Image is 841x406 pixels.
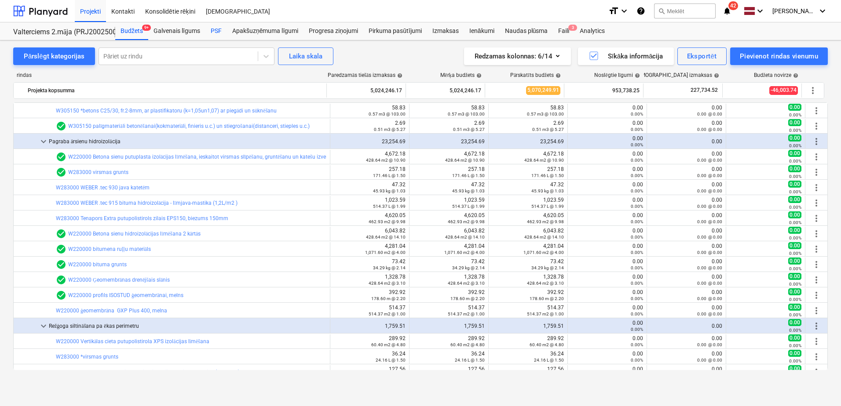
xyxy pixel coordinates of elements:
[797,364,841,406] iframe: Chat Widget
[413,258,485,271] div: 73.42
[115,22,148,40] a: Budžets9+
[811,305,822,316] span: Vairāk darbību
[677,47,727,65] button: Eksportēt
[492,243,564,255] div: 4,281.04
[413,228,485,240] div: 6,043.82
[492,274,564,286] div: 1,328.78
[811,198,822,208] span: Vairāk darbību
[410,83,481,98] div: 5,024,246.17
[448,219,485,224] small: 462.93 m2 @ 9.98
[791,73,798,78] span: help
[334,181,406,194] div: 47.32
[452,173,485,178] small: 171.46 L @ 1.50
[789,312,801,317] small: 0.00%
[571,258,643,271] div: 0.00
[413,335,485,348] div: 289.92
[697,173,722,178] small: 0.00 @ 0.00
[789,143,801,148] small: 0.00%
[492,197,564,209] div: 1,023.59
[492,138,564,145] div: 23,254.69
[697,265,722,270] small: 0.00 @ 0.00
[13,47,95,65] button: Pārslēgt kategorijas
[49,134,326,149] div: Pagraba ārsienu hidroizolācija
[464,22,500,40] div: Ienākumi
[373,173,406,178] small: 171.46 L @ 1.50
[366,235,406,239] small: 428.64 m2 @ 14.10
[56,369,240,375] a: W283000 *WEBER .tec 915 bituma hidroizolācija - līmjava-mastika (1,2L/m2 )
[651,212,722,225] div: 0.00
[526,86,560,94] span: 5,070,249.91
[524,158,564,163] small: 428.64 m2 @ 10.90
[788,150,801,157] span: 0.00
[492,166,564,178] div: 257.18
[371,296,406,301] small: 178.60 m @ 2.20
[697,219,722,224] small: 0.00 @ 0.00
[68,169,128,175] a: W283000 virsmas grunts
[788,257,801,265] span: 0.00
[531,173,564,178] small: 171.46 L @ 1.50
[365,250,406,255] small: 1,071.60 m2 @ 4.00
[492,323,564,329] div: 1,759.51
[205,22,227,40] a: PSF
[56,167,66,178] span: Rindas vienumam ir 1 PSF
[373,265,406,270] small: 34.29 kg @ 2.14
[788,211,801,218] span: 0.00
[697,112,722,116] small: 0.00 @ 0.00
[373,188,406,193] small: 45.93 kg @ 1.03
[574,22,610,40] div: Analytics
[531,204,564,209] small: 514.37 L @ 1.99
[811,259,822,270] span: Vairāk darbību
[334,197,406,209] div: 1,023.59
[68,231,201,237] a: W220000 Betona sienu hidroizolācijas līmēšana 2 kārtās
[571,335,643,348] div: 0.00
[492,212,564,225] div: 4,620.05
[366,158,406,163] small: 428.64 m2 @ 10.90
[571,304,643,317] div: 0.00
[788,119,801,126] span: 0.00
[811,136,822,147] span: Vairāk darbību
[789,282,801,286] small: 0.00%
[811,167,822,178] span: Vairāk darbību
[651,335,722,348] div: 0.00
[651,323,722,329] div: 0.00
[448,312,485,316] small: 514.37 m2 @ 1.00
[56,228,66,239] span: Rindas vienumam ir 1 PSF
[571,135,643,148] div: 0.00
[56,338,209,344] a: W220000 Vertikālas cieta putupolistirola XPS izolācijas līmēšana
[369,312,406,316] small: 514.37 m2 @ 1.00
[554,73,561,78] span: help
[56,259,66,270] span: Rindas vienumam ir 1 PSF
[811,321,822,331] span: Vairāk darbību
[631,250,643,255] small: 0.00%
[532,127,564,132] small: 0.51 m3 @ 5.27
[788,104,801,111] span: 0.00
[789,174,801,179] small: 0.00%
[56,185,150,191] a: W283000 WEBER .tec 930 java katetēm
[811,275,822,285] span: Vairāk darbību
[413,138,485,145] div: 23,254.69
[811,352,822,362] span: Vairāk darbību
[334,228,406,240] div: 6,043.82
[527,281,564,286] small: 428.64 m2 @ 3.10
[413,243,485,255] div: 4,281.04
[697,296,722,301] small: 0.00 @ 0.00
[56,290,66,301] span: Rindas vienumam ir 1 PSF
[811,290,822,301] span: Vairāk darbību
[633,72,719,79] div: [DEMOGRAPHIC_DATA] izmaksas
[68,123,310,129] a: W305150 palīgmateriāli betonēšanai(kokmateriāli, finieris u.c.) un stiegrošanai(distanceri, stiep...
[371,342,406,347] small: 60.40 m2 @ 4.80
[492,181,564,194] div: 47.32
[527,219,564,224] small: 462.93 m2 @ 9.98
[363,22,427,40] div: Pirkuma pasūtījumi
[811,244,822,254] span: Vairāk darbību
[571,166,643,178] div: 0.00
[68,277,170,283] a: W220000 Ģeomembrānas drenējšais slānis
[524,235,564,239] small: 428.64 m2 @ 14.10
[651,258,722,271] div: 0.00
[697,312,722,316] small: 0.00 @ 0.00
[530,296,564,301] small: 178.60 m @ 2.20
[553,22,574,40] a: Faili3
[68,246,151,252] a: W220000 bitumena ruļļu materiāls
[413,105,485,117] div: 58.83
[413,323,485,329] div: 1,759.51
